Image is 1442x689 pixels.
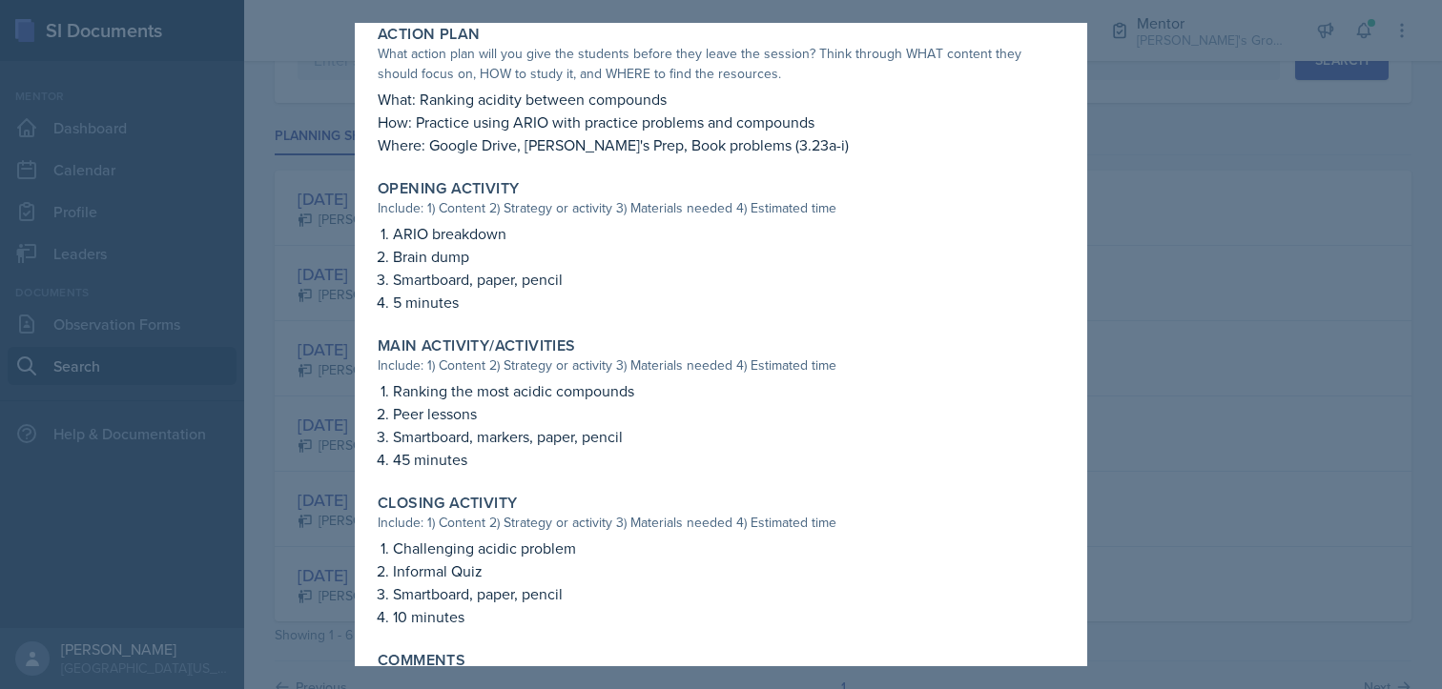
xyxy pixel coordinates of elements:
[378,88,1064,111] p: What: Ranking acidity between compounds
[378,179,519,198] label: Opening Activity
[393,379,1064,402] p: Ranking the most acidic compounds
[393,402,1064,425] p: Peer lessons
[393,291,1064,314] p: 5 minutes
[393,582,1064,605] p: Smartboard, paper, pencil
[393,537,1064,559] p: Challenging acidic problem
[393,425,1064,448] p: Smartboard, markers, paper, pencil
[393,245,1064,268] p: Brain dump
[378,44,1064,84] div: What action plan will you give the students before they leave the session? Think through WHAT con...
[378,336,576,355] label: Main Activity/Activities
[393,448,1064,471] p: 45 minutes
[393,268,1064,291] p: Smartboard, paper, pencil
[393,559,1064,582] p: Informal Quiz
[393,222,1064,245] p: ARIO breakdown
[393,605,1064,628] p: 10 minutes
[378,651,465,670] label: Comments
[378,133,1064,156] p: Where: Google Drive, [PERSON_NAME]'s Prep, Book problems (3.23a-i)
[378,198,1064,218] div: Include: 1) Content 2) Strategy or activity 3) Materials needed 4) Estimated time
[378,494,517,513] label: Closing Activity
[378,25,480,44] label: Action Plan
[378,355,1064,375] div: Include: 1) Content 2) Strategy or activity 3) Materials needed 4) Estimated time
[378,111,1064,133] p: How: Practice using ARIO with practice problems and compounds
[378,513,1064,533] div: Include: 1) Content 2) Strategy or activity 3) Materials needed 4) Estimated time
